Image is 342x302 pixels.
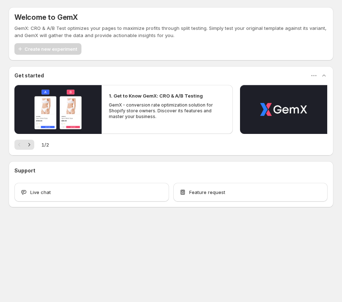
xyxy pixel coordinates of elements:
h3: Support [14,167,35,174]
span: 1 / 2 [41,141,49,148]
h2: 1. Get to Know GemX: CRO & A/B Testing [109,92,203,99]
p: GemX: CRO & A/B Test optimizes your pages to maximize profits through split testing. Simply test ... [14,24,328,39]
button: Next [24,140,34,150]
nav: Pagination [14,140,34,150]
h3: Get started [14,72,44,79]
button: Play video [240,85,327,134]
span: Live chat [30,189,51,196]
button: Play video [14,85,102,134]
span: Feature request [189,189,225,196]
p: GemX - conversion rate optimization solution for Shopify store owners. Discover its features and ... [109,102,226,120]
h5: Welcome to GemX [14,13,328,22]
